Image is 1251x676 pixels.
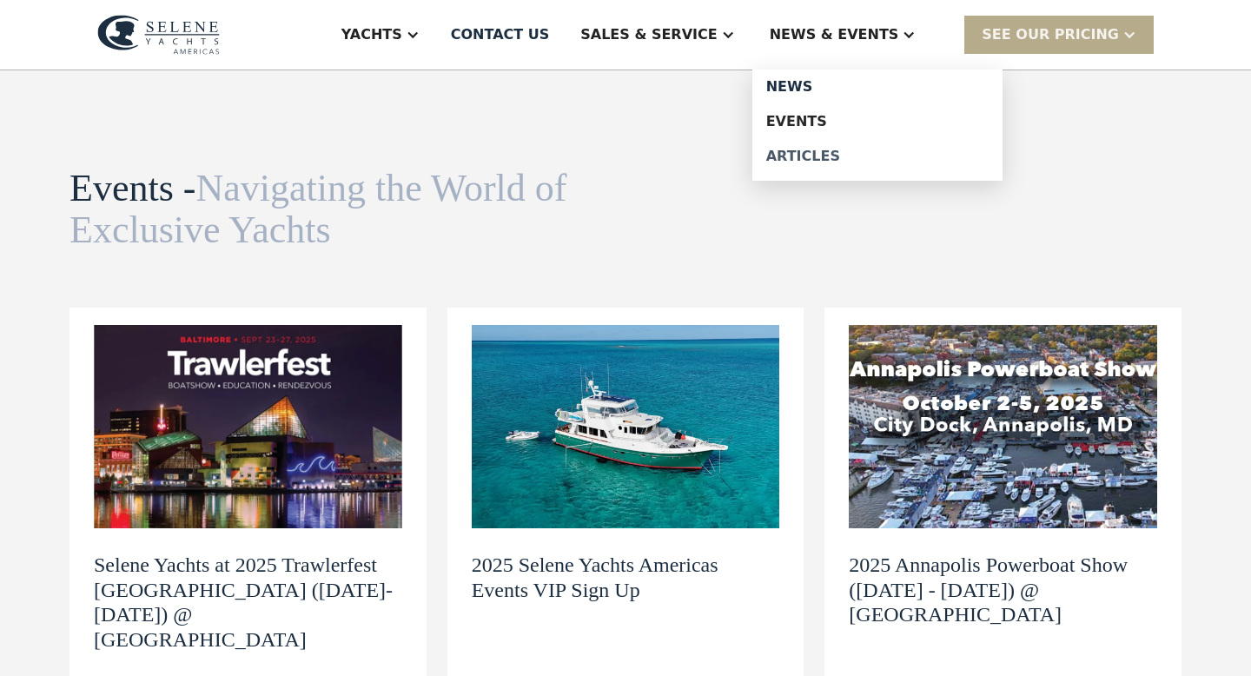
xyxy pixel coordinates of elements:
[752,70,1003,181] nav: News & EVENTS
[580,24,717,45] div: Sales & Service
[69,167,566,251] span: Navigating the World of Exclusive Yachts
[982,24,1119,45] div: SEE Our Pricing
[472,553,780,603] h2: 2025 Selene Yachts Americas Events VIP Sign Up
[451,24,550,45] div: Contact US
[766,80,989,94] div: News
[752,104,1003,139] a: Events
[766,149,989,163] div: Articles
[752,70,1003,104] a: News
[69,168,572,252] h1: Events -
[752,139,1003,174] a: Articles
[849,553,1157,627] h2: 2025 Annapolis Powerboat Show ([DATE] - [DATE]) @ [GEOGRAPHIC_DATA]
[94,553,402,653] h2: Selene Yachts at 2025 Trawlerfest [GEOGRAPHIC_DATA] ([DATE]-[DATE]) @ [GEOGRAPHIC_DATA]
[766,115,989,129] div: Events
[770,24,899,45] div: News & EVENTS
[97,15,220,55] img: logo
[341,24,402,45] div: Yachts
[964,16,1154,53] div: SEE Our Pricing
